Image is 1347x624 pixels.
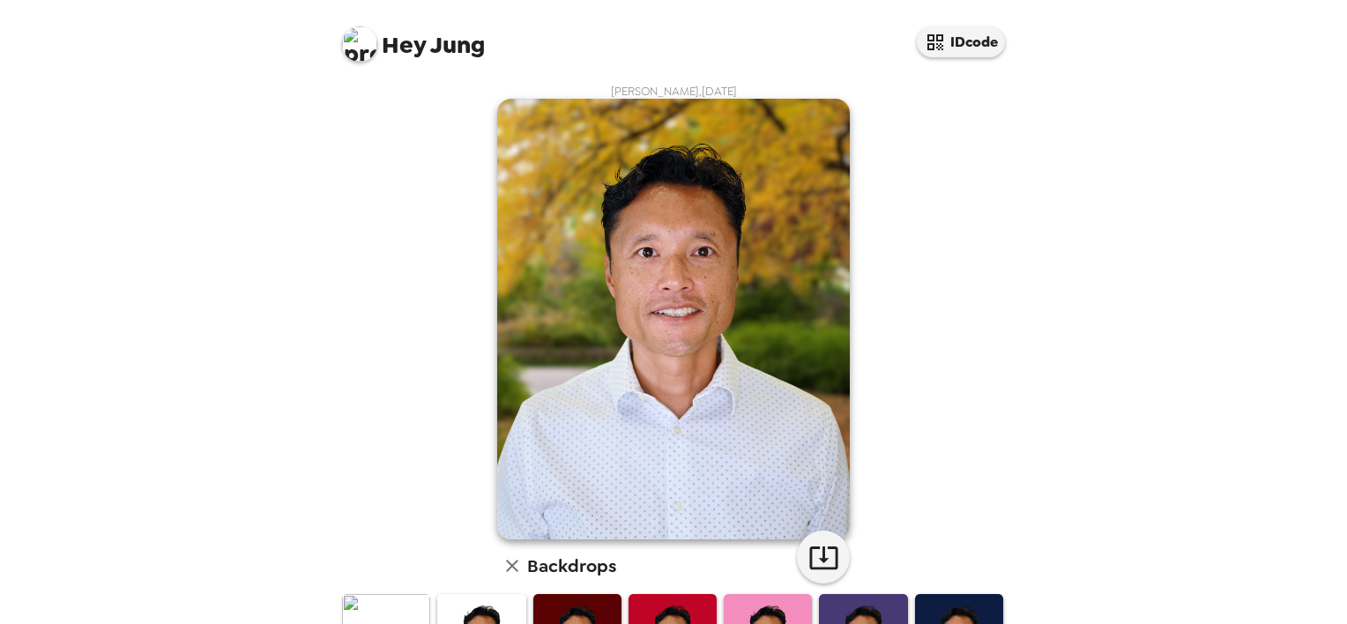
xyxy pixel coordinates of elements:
img: profile pic [342,26,377,62]
img: user [497,99,850,539]
span: Jung [342,18,485,57]
span: [PERSON_NAME] , [DATE] [611,84,737,99]
span: Hey [382,29,426,61]
button: IDcode [917,26,1005,57]
h6: Backdrops [527,552,616,580]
